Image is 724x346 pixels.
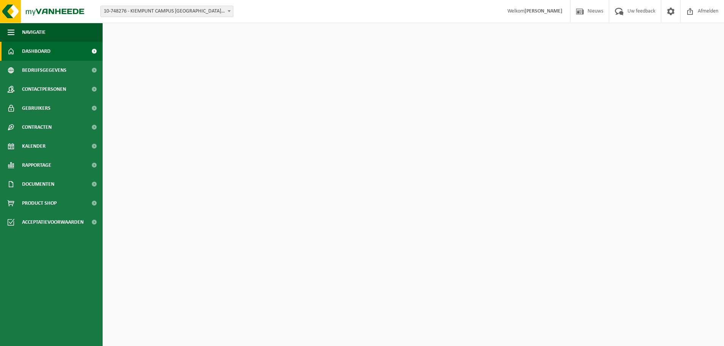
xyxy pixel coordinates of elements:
span: Rapportage [22,156,51,175]
span: Navigatie [22,23,46,42]
span: 10-748276 - KIEMPUNT CAMPUS ASSENEDE - ASSENEDE [101,6,233,17]
span: Dashboard [22,42,51,61]
span: Documenten [22,175,54,194]
strong: [PERSON_NAME] [524,8,562,14]
span: Contracten [22,118,52,137]
span: Kalender [22,137,46,156]
span: Contactpersonen [22,80,66,99]
span: 10-748276 - KIEMPUNT CAMPUS ASSENEDE - ASSENEDE [100,6,233,17]
span: Bedrijfsgegevens [22,61,67,80]
span: Acceptatievoorwaarden [22,213,84,232]
span: Product Shop [22,194,57,213]
span: Gebruikers [22,99,51,118]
